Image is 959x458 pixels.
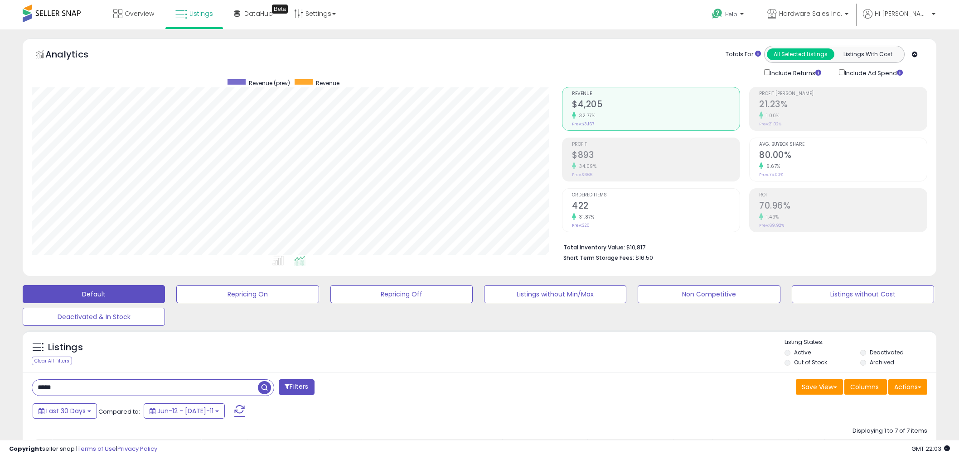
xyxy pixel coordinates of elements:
[779,9,842,18] span: Hardware Sales Inc.
[759,193,927,198] span: ROI
[572,91,740,96] span: Revenue
[46,406,86,415] span: Last 30 Days
[117,444,157,453] a: Privacy Policy
[157,406,213,415] span: Jun-12 - [DATE]-11
[330,285,473,303] button: Repricing Off
[763,112,780,119] small: 1.00%
[759,223,784,228] small: Prev: 69.92%
[125,9,154,18] span: Overview
[757,67,832,78] div: Include Returns
[759,91,927,96] span: Profit [PERSON_NAME]
[563,241,920,252] li: $10,817
[796,379,843,395] button: Save View
[272,5,288,14] div: Tooltip anchor
[863,9,935,29] a: Hi [PERSON_NAME]
[576,214,594,220] small: 31.87%
[832,67,917,78] div: Include Ad Spend
[572,193,740,198] span: Ordered Items
[45,48,106,63] h5: Analytics
[759,172,783,177] small: Prev: 75.00%
[9,445,157,453] div: seller snap | |
[875,9,929,18] span: Hi [PERSON_NAME]
[484,285,626,303] button: Listings without Min/Max
[572,99,740,111] h2: $4,205
[249,79,290,87] span: Revenue (prev)
[189,9,213,18] span: Listings
[33,403,97,419] button: Last 30 Days
[888,379,927,395] button: Actions
[759,142,927,147] span: Avg. Buybox Share
[176,285,319,303] button: Repricing On
[763,163,780,170] small: 6.67%
[726,50,761,59] div: Totals For
[77,444,116,453] a: Terms of Use
[23,308,165,326] button: Deactivated & In Stock
[767,48,834,60] button: All Selected Listings
[23,285,165,303] button: Default
[572,142,740,147] span: Profit
[279,379,314,395] button: Filters
[572,150,740,162] h2: $893
[911,444,950,453] span: 2025-08-11 22:03 GMT
[572,172,592,177] small: Prev: $666
[244,9,273,18] span: DataHub
[576,112,595,119] small: 32.77%
[794,348,811,356] label: Active
[794,358,827,366] label: Out of Stock
[572,121,594,127] small: Prev: $3,167
[563,243,625,251] b: Total Inventory Value:
[725,10,737,18] span: Help
[870,358,894,366] label: Archived
[759,200,927,213] h2: 70.96%
[792,285,934,303] button: Listings without Cost
[572,223,590,228] small: Prev: 320
[635,253,653,262] span: $16.50
[705,1,753,29] a: Help
[712,8,723,19] i: Get Help
[9,444,42,453] strong: Copyright
[763,214,779,220] small: 1.49%
[852,427,927,435] div: Displaying 1 to 7 of 7 items
[98,407,140,416] span: Compared to:
[834,48,901,60] button: Listings With Cost
[870,348,904,356] label: Deactivated
[563,254,634,262] b: Short Term Storage Fees:
[48,341,83,354] h5: Listings
[572,200,740,213] h2: 422
[759,150,927,162] h2: 80.00%
[32,357,72,365] div: Clear All Filters
[576,163,596,170] small: 34.09%
[844,379,887,395] button: Columns
[759,99,927,111] h2: 21.23%
[850,382,879,391] span: Columns
[785,338,936,347] p: Listing States:
[759,121,781,127] small: Prev: 21.02%
[638,285,780,303] button: Non Competitive
[144,403,225,419] button: Jun-12 - [DATE]-11
[316,79,339,87] span: Revenue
